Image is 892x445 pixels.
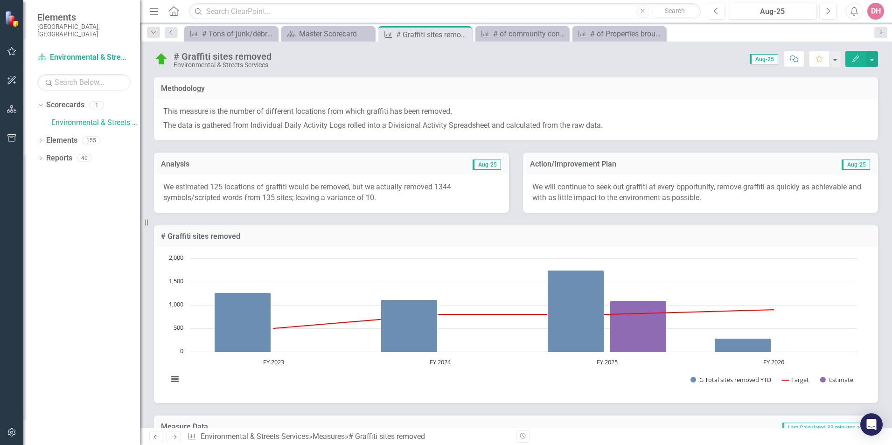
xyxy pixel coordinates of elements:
[82,137,100,145] div: 155
[37,74,131,90] input: Search Below...
[168,373,181,386] button: View chart menu, Chart
[77,154,92,162] div: 40
[690,375,772,384] button: Show G Total sites removed YTD
[174,323,183,332] text: 500
[867,3,884,20] button: DH
[187,431,509,442] div: » »
[473,160,501,170] span: Aug-25
[590,28,663,40] div: # of Properties brought into compliance through site remediation
[163,182,500,203] p: We estimated 125 locations of graffiti would be removed, but we actually removed 1344 symbols/scr...
[154,52,169,67] img: On Target
[161,160,329,168] h3: Analysis
[161,232,871,241] h3: # Graffiti sites removed
[37,23,131,38] small: [GEOGRAPHIC_DATA], [GEOGRAPHIC_DATA]
[189,3,701,20] input: Search ClearPoint...
[46,153,72,164] a: Reports
[715,339,771,352] path: FY 2026, 286. G Total sites removed YTD.
[215,293,271,352] path: FY 2023, 1,266. G Total sites removed YTD.
[763,358,784,366] text: FY 2026
[532,182,869,203] p: We will continue to seek out graffiti at every opportunity, remove graffiti as quickly as achieva...
[348,432,425,441] div: # Graffiti sites removed
[201,432,309,441] a: Environmental & Streets Services
[37,12,131,23] span: Elements
[530,160,784,168] h3: Action/Improvement Plan
[169,300,183,308] text: 1,000
[396,29,469,41] div: # Graffiti sites removed
[652,5,698,18] button: Search
[163,254,862,394] svg: Interactive chart
[161,423,407,431] h3: Measure Data
[51,118,140,128] a: Environmental & Streets Services
[478,28,566,40] a: # of community contact hours by Impact Team through special initiatives and partnerships (i.e. cl...
[5,11,21,27] img: ClearPoint Strategy
[89,101,104,109] div: 1
[610,301,667,352] path: FY 2025 , 1,100. Estimate.
[163,254,869,394] div: Chart. Highcharts interactive chart.
[187,28,275,40] a: # Tons of junk/debris removed
[430,358,451,366] text: FY 2024
[215,271,771,352] g: G Total sites removed YTD, series 1 of 3. Bar series with 4 bars.
[180,347,183,355] text: 0
[731,6,814,17] div: Aug-25
[597,358,618,366] text: FY 2025
[202,28,275,40] div: # Tons of junk/debris removed
[665,7,685,14] span: Search
[860,413,883,436] div: Open Intercom Messenger
[728,3,817,20] button: Aug-25
[169,277,183,285] text: 1,500
[46,100,84,111] a: Scorecards
[174,62,272,69] div: Environmental & Streets Services
[263,358,284,366] text: FY 2023
[842,160,870,170] span: Aug-25
[37,52,131,63] a: Environmental & Streets Services
[493,28,566,40] div: # of community contact hours by Impact Team through special initiatives and partnerships (i.e. cl...
[284,28,372,40] a: Master Scorecard
[575,28,663,40] a: # of Properties brought into compliance through site remediation
[750,54,778,64] span: Aug-25
[782,423,870,433] span: Last Calculated 33 minutes ago
[381,300,438,352] path: FY 2024, 1,119. G Total sites removed YTD.
[169,253,183,262] text: 2,000
[299,28,372,40] div: Master Scorecard
[174,51,272,62] div: # Graffiti sites removed
[163,118,869,131] p: The data is gathered from Individual Daily Activity Logs rolled into a Divisional Activity Spread...
[820,375,853,384] button: Show Estimate
[46,135,77,146] a: Elements
[163,106,869,119] p: This measure is the number of different locations from which graffiti has been removed.
[161,84,871,93] h3: Methodology
[548,271,604,352] path: FY 2025 , 1,744. G Total sites removed YTD.
[313,432,345,441] a: Measures
[782,375,809,384] button: Show Target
